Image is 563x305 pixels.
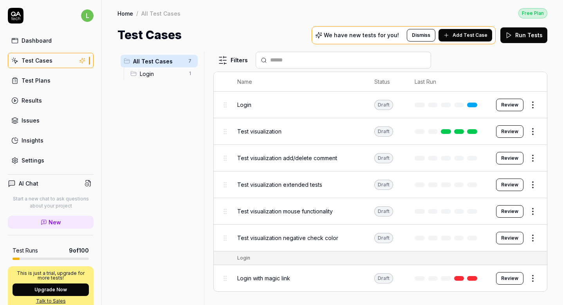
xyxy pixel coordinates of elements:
span: Add Test Case [453,32,487,39]
span: Login [140,70,184,78]
span: l [81,9,94,22]
tr: Login with magic linkDraftReview [214,265,547,291]
div: Drag to reorderLogin1 [127,67,198,80]
button: Review [496,205,523,218]
th: Status [366,72,407,92]
button: Add Test Case [438,29,492,42]
div: / [136,9,138,17]
a: Test Cases [8,53,94,68]
button: Filters [213,52,253,68]
a: Talk to Sales [13,298,89,305]
div: Login [237,254,250,262]
div: Draft [374,100,393,110]
span: Test visualization negative check color [237,234,338,242]
h5: Test Runs [13,247,38,254]
tr: Test visualization negative check colorDraftReview [214,225,547,251]
span: 7 [185,56,195,66]
a: Results [8,93,94,108]
a: Home [117,9,133,17]
a: Test Plans [8,73,94,88]
button: Review [496,125,523,138]
div: Dashboard [22,36,52,45]
div: Draft [374,180,393,190]
tr: LoginDraftReview [214,92,547,118]
button: Review [496,99,523,111]
tr: Test visualization mouse functionalityDraftReview [214,198,547,225]
button: Upgrade Now [13,283,89,296]
div: Test Cases [22,56,52,65]
div: All Test Cases [141,9,180,17]
tr: Test visualization extended testsDraftReview [214,171,547,198]
span: All Test Cases [133,57,184,65]
div: Draft [374,126,393,137]
a: Issues [8,113,94,128]
div: Insights [22,136,43,144]
a: Settings [8,153,94,168]
button: Review [496,232,523,244]
th: Name [229,72,366,92]
span: Login [237,101,251,109]
tr: Test visualizationDraftReview [214,118,547,145]
button: Run Tests [500,27,547,43]
span: Test visualization add/delete comment [237,154,337,162]
p: Start a new chat to ask questions about your project [8,195,94,209]
span: Test visualization [237,127,281,135]
button: l [81,8,94,23]
button: Review [496,179,523,191]
div: Draft [374,273,393,283]
p: We have new tests for you! [324,32,399,38]
th: Last Run [407,72,488,92]
h4: AI Chat [19,179,38,188]
span: New [49,218,61,226]
div: Draft [374,206,393,217]
button: Review [496,152,523,164]
div: Draft [374,233,393,243]
button: Free Plan [518,8,547,18]
p: This is just a trial, upgrade for more tests! [13,271,89,280]
div: Issues [22,116,40,125]
span: Test visualization mouse functionality [237,207,333,215]
button: Dismiss [407,29,435,42]
div: Test Plans [22,76,51,85]
span: 1 [185,69,195,78]
h1: Test Cases [117,26,182,44]
a: Insights [8,133,94,148]
div: Draft [374,153,393,163]
span: Test visualization extended tests [237,180,322,189]
tr: Test visualization add/delete commentDraftReview [214,145,547,171]
div: Settings [22,156,44,164]
span: 9 of 100 [69,246,89,254]
div: Results [22,96,42,105]
a: New [8,216,94,229]
button: Review [496,272,523,285]
span: Login with magic link [237,274,290,282]
a: Dashboard [8,33,94,48]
